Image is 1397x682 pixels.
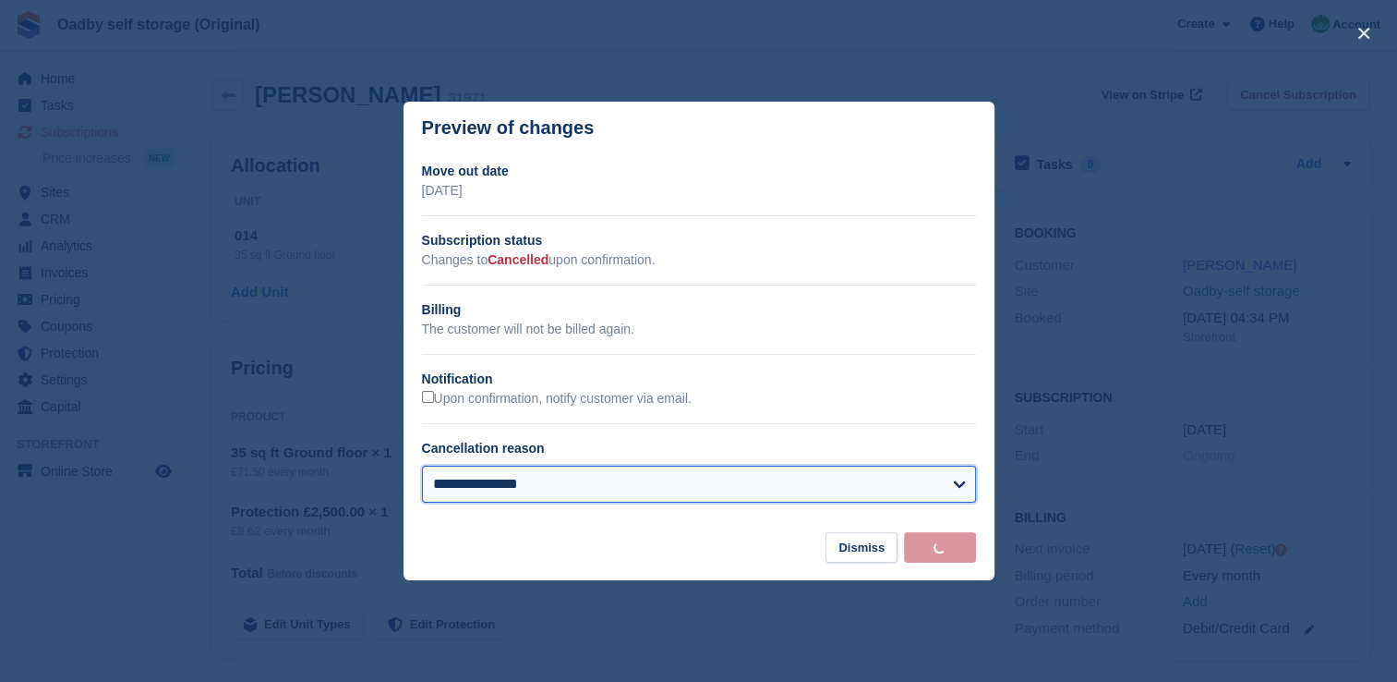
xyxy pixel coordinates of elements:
[825,532,897,563] button: Dismiss
[422,320,976,339] p: The customer will not be billed again.
[1349,18,1379,48] button: close
[422,162,976,181] h2: Move out date
[422,231,976,250] h2: Subscription status
[422,250,976,270] p: Changes to upon confirmation.
[422,117,595,139] p: Preview of changes
[488,252,548,267] span: Cancelled
[422,391,692,408] label: Upon confirmation, notify customer via email.
[422,300,976,320] h2: Billing
[422,181,976,201] p: [DATE]
[422,370,976,389] h2: Notification
[422,391,434,403] input: Upon confirmation, notify customer via email.
[422,441,545,456] label: Cancellation reason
